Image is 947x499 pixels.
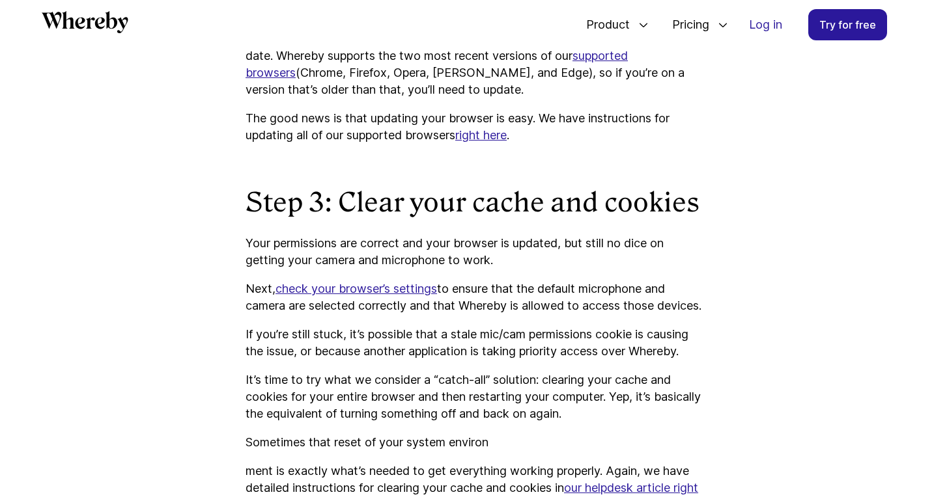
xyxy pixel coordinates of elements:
svg: Whereby [42,11,128,33]
p: Your permissions are correct and your browser is updated, but still no dice on getting your camer... [246,235,701,269]
p: Sometimes that reset of your system environ [246,434,701,451]
span: Pricing [659,3,713,46]
a: check your browser’s settings [276,282,437,295]
a: Log in [739,10,793,40]
a: right here [455,128,507,142]
p: Next, to ensure that the default microphone and camera are selected correctly and that Whereby is... [246,280,701,314]
a: Whereby [42,11,128,38]
a: Try for free [808,9,887,40]
p: If you’re still stuck, it’s possible that a stale mic/cam permissions cookie is causing the issue... [246,326,701,360]
p: Still no luck? Our next troubleshooting step is to make sure your browser is up to date. Whereby ... [246,31,701,98]
h2: Step 3: Clear your cache and cookies [246,185,701,219]
p: The good news is that updating your browser is easy. We have instructions for updating all of our... [246,110,701,144]
span: Product [573,3,633,46]
p: It’s time to try what we consider a “catch-all” solution: clearing your cache and cookies for you... [246,371,701,422]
